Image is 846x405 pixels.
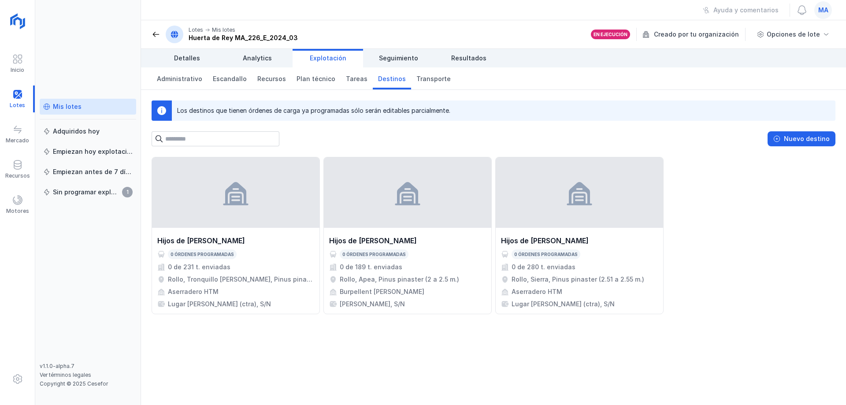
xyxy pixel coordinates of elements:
a: Transporte [411,67,456,89]
div: Hijos de [PERSON_NAME] [501,235,589,246]
span: Destinos [378,74,406,83]
a: Ver términos legales [40,372,91,378]
a: Explotación [293,49,363,67]
div: Hijos de [PERSON_NAME] [157,235,245,246]
a: Destinos [373,67,411,89]
div: Mis lotes [212,26,235,33]
div: Lugar [PERSON_NAME] (ctra), S/N [168,300,271,308]
span: Seguimiento [379,54,418,63]
span: Resultados [451,54,486,63]
img: logoRight.svg [7,10,29,32]
a: Resultados [434,49,504,67]
div: Ayuda y comentarios [713,6,779,15]
a: Detalles [152,49,222,67]
span: Explotación [310,54,346,63]
div: [PERSON_NAME], S/N [340,300,405,308]
div: Rollo, Sierra, Pinus pinaster (2.51 a 2.55 m.) [512,275,644,284]
span: Escandallo [213,74,247,83]
div: Rollo, Tronquillo [PERSON_NAME], Pinus pinaster (2.1 a 2.55 m.) [168,275,314,284]
a: Empiezan antes de 7 días [40,164,136,180]
div: Huerta de Rey MA_226_E_2024_03 [189,33,298,42]
div: 0 de 280 t. enviadas [512,263,575,271]
div: v1.1.0-alpha.7 [40,363,136,370]
a: Plan técnico [291,67,341,89]
div: En ejecución [594,31,627,37]
div: Rollo, Apea, Pinus pinaster (2 a 2.5 m.) [340,275,459,284]
a: Adquiridos hoy [40,123,136,139]
div: 0 órdenes programadas [514,251,578,257]
a: Analytics [222,49,293,67]
span: Tareas [346,74,367,83]
div: Hijos de [PERSON_NAME] [329,235,417,246]
div: Inicio [11,67,24,74]
div: Mercado [6,137,29,144]
div: Lotes [189,26,203,33]
div: Sin programar explotación [53,188,119,197]
a: Tareas [341,67,373,89]
a: Empiezan hoy explotación [40,144,136,160]
span: Detalles [174,54,200,63]
button: Nuevo destino [768,131,835,146]
div: Aserradero HTM [512,287,562,296]
a: Administrativo [152,67,208,89]
div: Motores [6,208,29,215]
span: Transporte [416,74,451,83]
div: 0 de 189 t. enviadas [340,263,402,271]
div: Nuevo destino [784,134,830,143]
a: Seguimiento [363,49,434,67]
div: Empiezan antes de 7 días [53,167,133,176]
a: Mis lotes [40,99,136,115]
span: Plan técnico [297,74,335,83]
button: Ayuda y comentarios [697,3,784,18]
span: Recursos [257,74,286,83]
span: 1 [122,187,133,197]
div: 0 órdenes programadas [171,251,234,257]
a: Sin programar explotación1 [40,184,136,200]
div: Copyright © 2025 Cesefor [40,380,136,387]
div: Adquiridos hoy [53,127,100,136]
div: 0 de 231 t. enviadas [168,263,230,271]
div: Lugar [PERSON_NAME] (ctra), S/N [512,300,615,308]
div: Empiezan hoy explotación [53,147,133,156]
span: Administrativo [157,74,202,83]
div: Recursos [5,172,30,179]
div: 0 órdenes programadas [342,251,406,257]
a: Recursos [252,67,291,89]
div: Opciones de lote [767,30,820,39]
div: Creado por tu organización [642,28,747,41]
div: Mis lotes [53,102,82,111]
span: ma [818,6,828,15]
div: Los destinos que tienen órdenes de carga ya programadas sólo serán editables parcialmente. [177,106,450,115]
div: Aserradero HTM [168,287,219,296]
div: Burpellent [PERSON_NAME] [340,287,424,296]
a: Escandallo [208,67,252,89]
span: Analytics [243,54,272,63]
